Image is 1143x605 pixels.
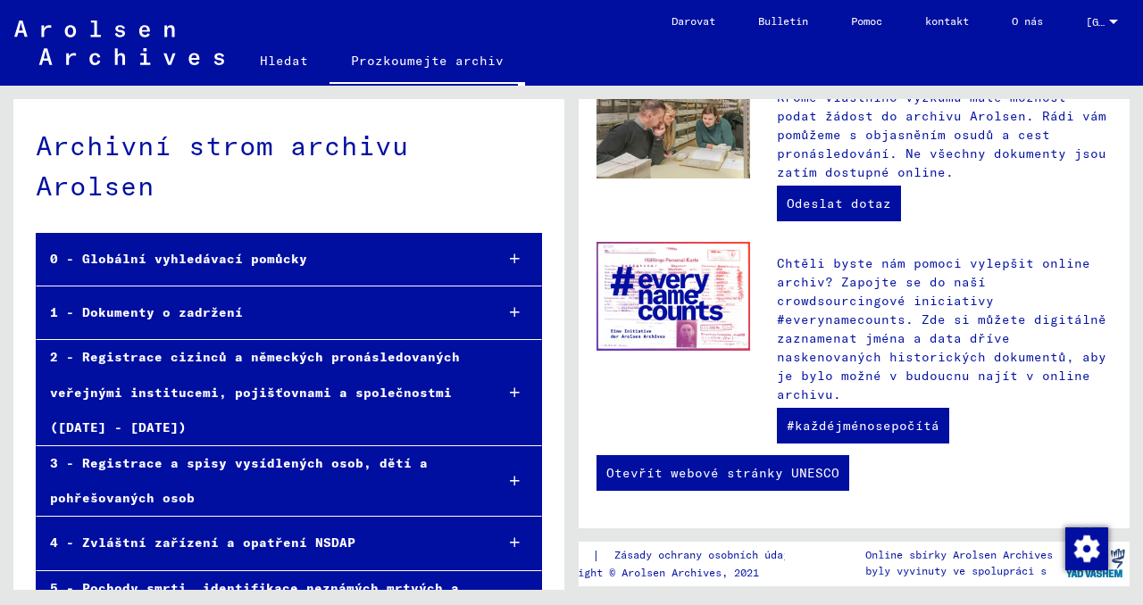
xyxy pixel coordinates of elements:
font: Darovat [672,14,715,28]
img: inquiries.jpg [597,76,750,178]
font: Chtěli byste nám pomoci vylepšit online archiv? Zapojte se do naší crowdsourcingové iniciativy #e... [777,255,1106,402]
img: Změna souhlasu [1065,527,1108,570]
font: kontakt [925,14,969,28]
img: Arolsen_neg.svg [14,21,224,65]
font: #každéjménosepočítá [787,418,939,434]
font: Bulletin [758,14,808,28]
font: O nás [1012,14,1043,28]
font: 0 - Globální vyhledávací pomůcky [50,251,307,267]
a: Prozkoumejte archiv [330,39,525,86]
font: Hledat [260,53,308,69]
font: Odeslat dotaz [787,195,891,211]
a: Zásady ochrany osobních údajů [600,546,817,565]
font: Archivní strom archivu Arolsen [36,128,409,203]
font: 4 - Zvláštní zařízení a opatření NSDAP [50,535,355,551]
font: 2 - Registrace cizinců a německých pronásledovaných veřejnými institucemi, pojišťovnami a společn... [50,349,460,435]
font: Kromě vlastního výzkumu máte možnost podat žádost do archivu Arolsen. Rádi vám pomůžeme s objasně... [777,89,1106,180]
a: Odeslat dotaz [777,186,901,221]
a: Otevřít webové stránky UNESCO [597,455,849,491]
font: 3 - Registrace a spisy vysídlených osob, dětí a pohřešovaných osob [50,455,428,506]
font: Pomoc [851,14,882,28]
font: byly vyvinuty ve spolupráci s [865,564,1047,577]
font: | [592,547,600,563]
font: Copyright © Arolsen Archives, 2021 [546,566,759,579]
img: yv_logo.png [1062,541,1129,585]
font: Zásady ochrany osobních údajů [614,548,796,561]
font: Prozkoumejte archiv [351,53,504,69]
a: Hledat [238,39,330,82]
a: #každéjménosepočítá [777,408,949,443]
font: Otevřít webové stránky UNESCO [606,465,839,481]
font: Online sbírky Arolsen Archives [865,548,1053,561]
img: enc.jpg [597,242,750,352]
font: 1 - Dokumenty o zadržení [50,304,243,320]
